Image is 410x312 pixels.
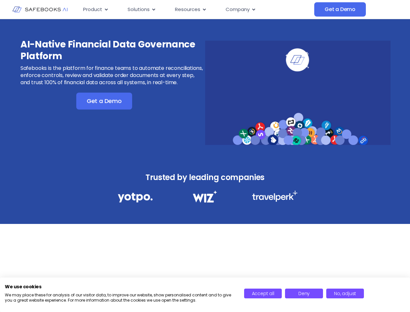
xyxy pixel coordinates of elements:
span: Solutions [128,6,150,13]
span: Product [83,6,102,13]
img: Financial Data Governance 2 [190,190,220,202]
span: Deny [298,290,310,297]
button: Adjust cookie preferences [326,289,364,298]
p: Safebooks is the platform for finance teams to automate reconciliations, enforce controls, review... [20,65,204,86]
button: Deny all cookies [285,289,323,298]
h3: Trusted by leading companies [104,171,307,184]
img: Financial Data Governance 3 [252,190,298,202]
span: Get a Demo [87,98,122,104]
span: Get a Demo [325,6,355,13]
span: Resources [175,6,200,13]
a: Get a Demo [76,93,132,110]
span: Accept all [252,290,274,297]
span: No, adjust [334,290,356,297]
nav: Menu [78,3,314,16]
a: Get a Demo [314,2,366,17]
p: We may place these for analysis of our visitor data, to improve our website, show personalised co... [5,292,234,303]
div: Menu Toggle [78,3,314,16]
h2: We use cookies [5,284,234,290]
h3: AI-Native Financial Data Governance Platform [20,39,204,62]
span: Company [226,6,250,13]
img: Financial Data Governance 1 [118,190,153,204]
button: Accept all cookies [244,289,282,298]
